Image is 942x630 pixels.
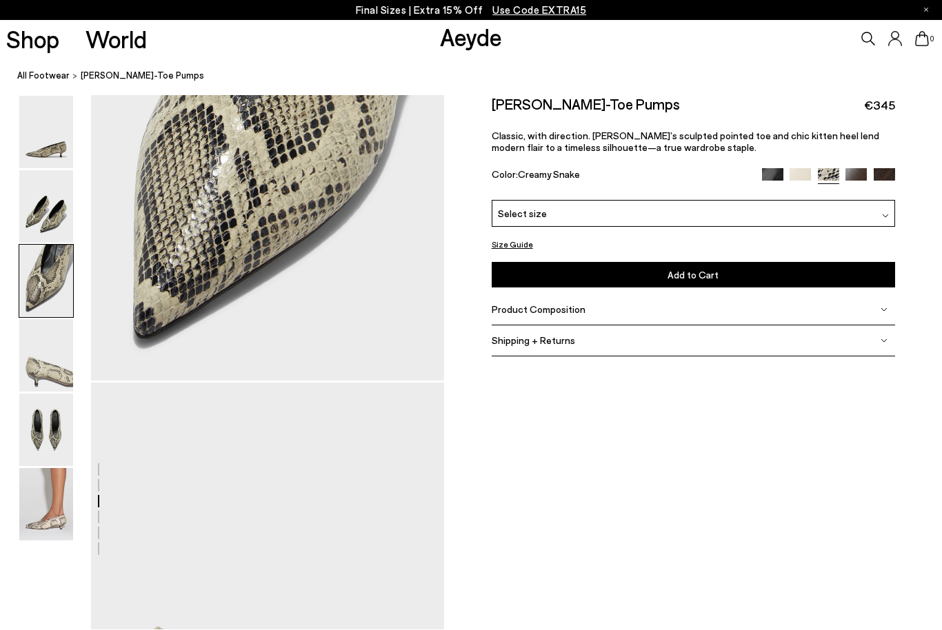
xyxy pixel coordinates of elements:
img: Clara Pointed-Toe Pumps - Image 2 [19,171,73,243]
a: World [86,28,147,52]
img: svg%3E [881,307,888,314]
p: Final Sizes | Extra 15% Off [356,2,587,19]
a: Aeyde [440,23,502,52]
img: Clara Pointed-Toe Pumps - Image 1 [19,96,73,169]
span: [PERSON_NAME]-Toe Pumps [81,69,204,83]
img: svg%3E [882,213,889,220]
span: Navigate to /collections/ss25-final-sizes [492,4,586,17]
img: Clara Pointed-Toe Pumps - Image 4 [19,320,73,392]
a: 0 [915,32,929,47]
a: All Footwear [17,69,70,83]
img: Clara Pointed-Toe Pumps - Image 3 [19,245,73,318]
span: Select size [498,207,547,221]
button: Size Guide [492,236,533,254]
span: 0 [929,36,936,43]
h2: [PERSON_NAME]-Toe Pumps [492,96,680,113]
img: Clara Pointed-Toe Pumps - Image 6 [19,469,73,541]
span: Shipping + Returns [492,335,575,347]
a: Shop [6,28,59,52]
nav: breadcrumb [17,58,942,96]
button: Add to Cart [492,263,895,288]
p: Classic, with direction. [PERSON_NAME]’s sculpted pointed toe and chic kitten heel lend modern fl... [492,130,895,154]
img: Clara Pointed-Toe Pumps - Image 5 [19,394,73,467]
span: Product Composition [492,304,585,316]
span: €345 [864,97,895,114]
div: Color: [492,169,750,185]
img: svg%3E [881,338,888,345]
span: Add to Cart [668,270,719,281]
span: Creamy Snake [518,169,580,181]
